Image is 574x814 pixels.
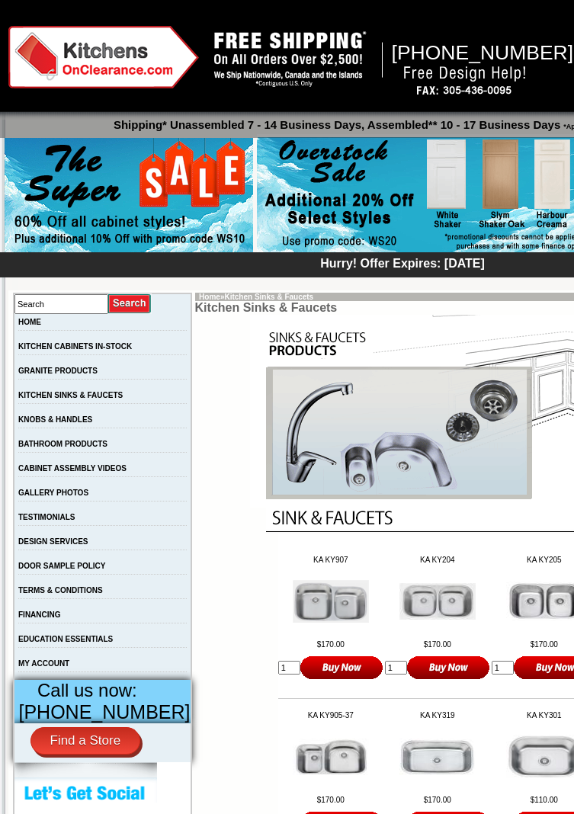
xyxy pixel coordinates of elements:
[18,318,41,326] a: HOME
[385,796,490,804] td: $170.00
[18,367,98,375] a: GRANITE PRODUCTS
[278,796,383,804] td: $170.00
[278,711,383,719] td: KA KY905-37
[18,415,92,424] a: KNOBS & HANDLES
[18,513,75,521] a: TESTIMONIALS
[18,537,88,546] a: DESIGN SERVICES
[300,655,383,680] input: Buy Now
[399,583,476,620] img: KA KY204
[8,26,199,88] img: Kitchens on Clearance Logo
[18,610,61,619] a: FINANCING
[18,440,107,448] a: BATHROOM PRODUCTS
[293,739,369,775] img: KA KY905-37
[293,580,369,622] img: KA KY907
[37,680,137,700] span: Call us now:
[18,562,105,570] a: DOOR SAMPLE POLICY
[108,293,152,314] input: Submit
[399,739,476,775] img: KA KY319
[18,391,123,399] a: KITCHEN SINKS & FAUCETS
[407,655,490,680] input: Buy Now
[392,41,574,64] span: [PHONE_NUMBER]
[385,640,490,649] td: $170.00
[19,701,191,723] span: [PHONE_NUMBER]
[199,293,220,301] a: Home
[18,342,132,351] a: KITCHEN CABINETS IN-STOCK
[18,635,113,643] a: EDUCATION ESSENTIALS
[18,464,127,473] a: CABINET ASSEMBLY VIDEOS
[18,489,88,497] a: GALLERY PHOTOS
[18,586,103,594] a: TERMS & CONDITIONS
[278,640,383,649] td: $170.00
[278,556,383,564] td: KA KY907
[385,556,490,564] td: KA KY204
[385,711,490,719] td: KA KY319
[30,727,141,755] a: Find a Store
[18,659,69,668] a: MY ACCOUNT
[224,293,313,301] a: Kitchen Sinks & Faucets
